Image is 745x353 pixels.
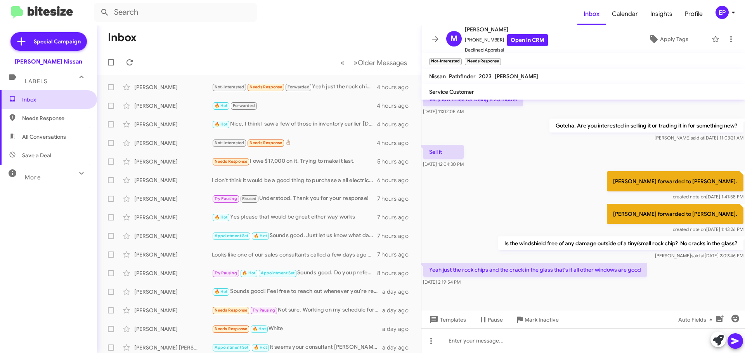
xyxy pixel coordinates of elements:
button: Previous [336,55,349,71]
a: Special Campaign [10,32,87,51]
span: » [353,58,358,67]
div: 6 hours ago [377,176,415,184]
button: Pause [472,313,509,327]
a: Insights [644,3,679,25]
span: [DATE] 2:19:54 PM [423,279,461,285]
span: Needs Response [249,84,282,90]
div: [PERSON_NAME] [134,325,212,333]
span: Templates [428,313,466,327]
div: White [212,324,382,333]
span: Forwarded [231,102,256,110]
div: Not sure. Working on my schedule for next 2 wks [212,306,382,315]
span: Needs Response [22,114,88,122]
span: Declined Appraisal [465,46,548,54]
span: 🔥 Hot [215,215,228,220]
div: [PERSON_NAME] [134,232,212,240]
span: Inbox [22,96,88,103]
a: Inbox [577,3,606,25]
div: [PERSON_NAME] [134,139,212,147]
div: [PERSON_NAME] Nissan [15,58,82,65]
div: [PERSON_NAME] [134,102,212,110]
div: [PERSON_NAME] [134,176,212,184]
span: Needs Response [249,140,282,145]
div: I owe $17,000 on it. Trying to make it last. [212,157,377,166]
span: 🔥 Hot [254,233,267,238]
span: Appointment Set [215,345,249,350]
nav: Page navigation example [336,55,412,71]
div: Looks like one of our sales consultants called a few days ago but didn't make contact with you. I... [212,251,377,258]
span: 🔥 Hot [254,345,267,350]
h1: Inbox [108,31,137,44]
button: Next [349,55,412,71]
span: Auto Fields [678,313,716,327]
div: 7 hours ago [377,251,415,258]
span: Pause [488,313,503,327]
span: [PERSON_NAME] [DATE] 2:09:46 PM [655,253,743,258]
span: More [25,174,41,181]
button: Apply Tags [628,32,708,46]
div: 7 hours ago [377,232,415,240]
div: Sounds good. Do you prefer morning or afternoon [DATE]? [212,269,377,277]
div: 4 hours ago [377,102,415,110]
div: 4 hours ago [377,121,415,128]
div: It seems your consultant [PERSON_NAME] has already set it on our books! Thanks so much! :) [212,343,382,352]
div: 7 hours ago [377,195,415,203]
span: [DATE] 11:02:05 AM [423,108,464,114]
p: [PERSON_NAME] forwarded to [PERSON_NAME]. [607,171,743,191]
div: a day ago [382,288,415,296]
div: EP [716,6,729,19]
button: Templates [421,313,472,327]
span: Labels [25,78,47,85]
span: Calendar [606,3,644,25]
div: Sounds good. Just let us know what day works best for you. [212,231,377,240]
span: Paused [242,196,256,201]
span: Appointment Set [261,270,295,276]
div: 5 hours ago [377,158,415,165]
span: [DATE] 1:43:26 PM [673,226,743,232]
p: Gotcha. Are you interested in selling it or trading it in for something new? [549,119,743,133]
p: Is the windshield free of any damage outside of a tiny/small rock chip? No cracks in the glass? [498,236,743,250]
input: Search [94,3,257,22]
span: said at [691,253,705,258]
div: a day ago [382,344,415,351]
span: 🔥 Hot [215,122,228,127]
a: Profile [679,3,709,25]
span: Needs Response [215,326,248,331]
div: Yes please that would be great either way works [212,213,377,222]
span: [PHONE_NUMBER] [465,34,548,46]
div: [PERSON_NAME] [134,288,212,296]
span: Service Customer [429,88,474,95]
div: [PERSON_NAME] [134,83,212,91]
a: Open in CRM [507,34,548,46]
button: Auto Fields [672,313,722,327]
span: M [450,33,457,45]
span: 🔥 Hot [253,326,266,331]
span: Appointment Set [215,233,249,238]
span: 🔥 Hot [215,103,228,108]
div: I don't think it would be a good thing to purchase a all electric car . I would be interested in ... [212,176,377,184]
span: said at [691,135,704,141]
span: Not-Interested [215,84,244,90]
div: [PERSON_NAME] [134,214,212,221]
span: [PERSON_NAME] [495,73,538,80]
span: Mark Inactive [525,313,559,327]
div: [PERSON_NAME] [134,251,212,258]
div: 👌🏽 [212,138,377,147]
span: Special Campaign [34,38,81,45]
span: Older Messages [358,59,407,67]
div: 7 hours ago [377,214,415,221]
span: Apply Tags [660,32,688,46]
div: [PERSON_NAME] [PERSON_NAME] [134,344,212,351]
p: [PERSON_NAME] forwarded to [PERSON_NAME]. [607,204,743,224]
span: created note on [673,226,706,232]
div: 4 hours ago [377,139,415,147]
button: EP [709,6,736,19]
span: Nissan [429,73,446,80]
span: Save a Deal [22,152,51,159]
span: [DATE] 12:04:30 PM [423,161,464,167]
small: Needs Response [465,58,501,65]
span: Not-Interested [215,140,244,145]
span: [DATE] 1:41:58 PM [673,194,743,200]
